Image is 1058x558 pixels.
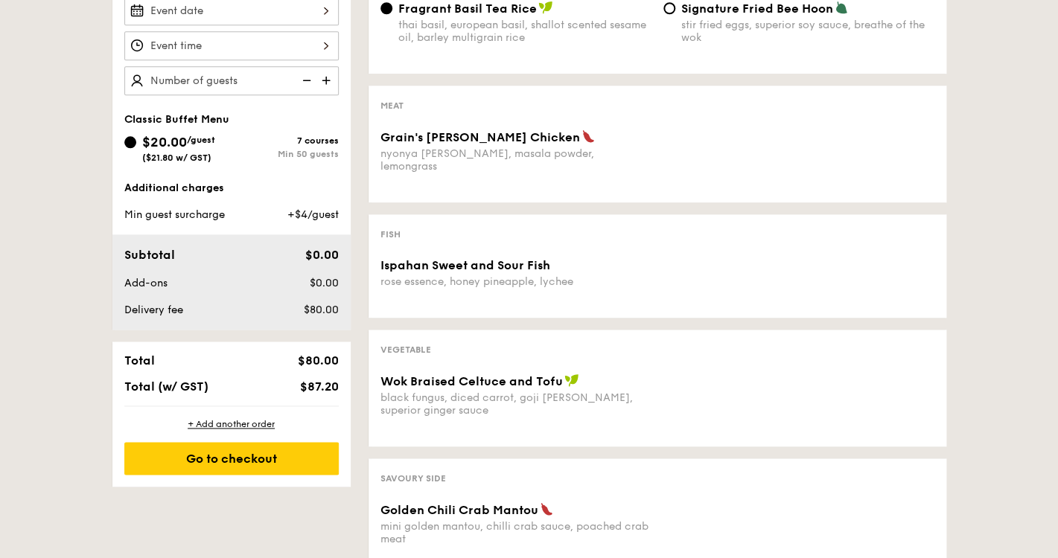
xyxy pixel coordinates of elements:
[124,418,339,430] div: + Add another order
[380,229,401,240] span: Fish
[124,181,339,196] div: Additional charges
[124,113,229,126] span: Classic Buffet Menu
[398,1,537,16] span: Fragrant Basil Tea Rice
[124,66,339,95] input: Number of guests
[124,248,175,262] span: Subtotal
[564,373,579,387] img: icon-vegan.f8ff3823.svg
[380,100,404,111] span: Meat
[380,503,538,517] span: Golden Chili Crab Mantou
[540,502,553,516] img: icon-spicy.37a8142b.svg
[124,353,155,368] span: Total
[299,379,338,394] span: $87.20
[380,391,651,417] div: black fungus, diced carrot, goji [PERSON_NAME], superior ginger sauce
[538,1,553,14] img: icon-vegan.f8ff3823.svg
[380,374,563,388] span: Wok Braised Celtuce and Tofu
[124,304,183,316] span: Delivery fee
[124,379,208,394] span: Total (w/ GST)
[663,2,675,14] input: Signature Fried Bee Hoonstir fried eggs, superior soy sauce, breathe of the wok
[124,136,136,148] input: $20.00/guest($21.80 w/ GST)7 coursesMin 50 guests
[380,147,651,173] div: nyonya [PERSON_NAME], masala powder, lemongrass
[835,1,848,14] img: icon-vegetarian.fe4039eb.svg
[142,134,187,150] span: $20.00
[232,149,339,159] div: Min 50 guests
[124,31,339,60] input: Event time
[297,353,338,368] span: $80.00
[380,275,651,288] div: rose essence, honey pineapple, lychee
[309,277,338,289] span: $0.00
[681,19,934,44] div: stir fried eggs, superior soy sauce, breathe of the wok
[305,248,338,262] span: $0.00
[398,19,651,44] div: thai basil, european basil, shallot scented sesame oil, barley multigrain rice
[124,442,339,475] div: Go to checkout
[380,2,392,14] input: Fragrant Basil Tea Ricethai basil, european basil, shallot scented sesame oil, barley multigrain ...
[380,130,580,144] span: Grain's [PERSON_NAME] Chicken
[316,66,339,94] img: icon-add.58712e84.svg
[303,304,338,316] span: $80.00
[380,520,651,545] div: mini golden mantou, chilli crab sauce, poached crab meat
[124,208,225,221] span: Min guest surcharge
[581,129,595,143] img: icon-spicy.37a8142b.svg
[380,344,431,355] span: Vegetable
[380,473,446,484] span: Savoury Side
[232,135,339,146] div: 7 courses
[287,208,338,221] span: +$4/guest
[380,258,550,272] span: Ispahan Sweet and Sour Fish
[142,153,211,163] span: ($21.80 w/ GST)
[187,135,215,145] span: /guest
[294,66,316,94] img: icon-reduce.1d2dbef1.svg
[124,277,168,289] span: Add-ons
[681,1,833,16] span: Signature Fried Bee Hoon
